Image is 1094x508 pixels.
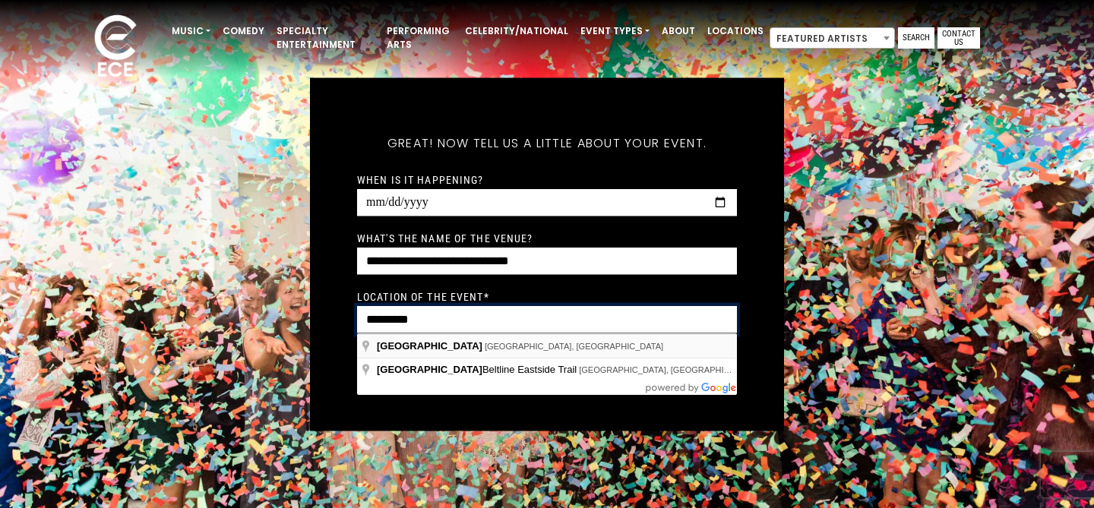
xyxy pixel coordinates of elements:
img: ece_new_logo_whitev2-1.png [77,11,153,84]
label: What's the name of the venue? [357,231,533,245]
a: Music [166,18,217,44]
a: Search [898,27,934,49]
span: [GEOGRAPHIC_DATA] [377,340,482,352]
h5: Great! Now tell us a little about your event. [357,115,737,170]
a: Performing Arts [381,18,459,58]
a: Specialty Entertainment [270,18,381,58]
span: Featured Artists [770,28,894,49]
a: Event Types [574,18,656,44]
span: Featured Artists [770,27,895,49]
span: [GEOGRAPHIC_DATA], [GEOGRAPHIC_DATA] [485,342,663,351]
a: Celebrity/National [459,18,574,44]
a: Locations [701,18,770,44]
label: Location of the event [357,289,489,303]
a: Comedy [217,18,270,44]
span: Beltline Eastside Trail [377,364,579,375]
span: [GEOGRAPHIC_DATA] [377,364,482,375]
a: Contact Us [937,27,980,49]
label: When is it happening? [357,172,484,186]
span: [GEOGRAPHIC_DATA], [GEOGRAPHIC_DATA], [GEOGRAPHIC_DATA] [579,365,849,374]
a: About [656,18,701,44]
